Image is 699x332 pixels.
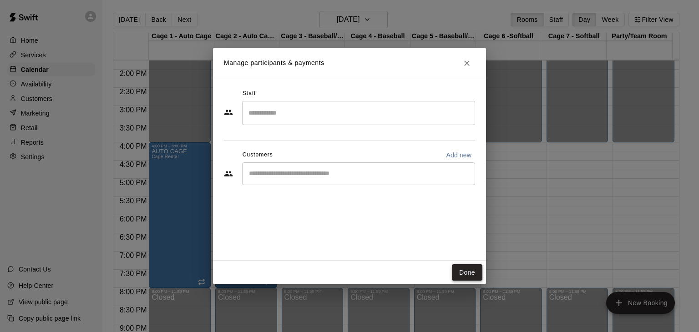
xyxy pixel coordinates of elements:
span: Staff [243,86,256,101]
span: Customers [243,148,273,162]
p: Manage participants & payments [224,58,324,68]
svg: Customers [224,169,233,178]
button: Done [452,264,482,281]
p: Add new [446,151,471,160]
svg: Staff [224,108,233,117]
div: Start typing to search customers... [242,162,475,185]
button: Close [459,55,475,71]
div: Search staff [242,101,475,125]
button: Add new [442,148,475,162]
